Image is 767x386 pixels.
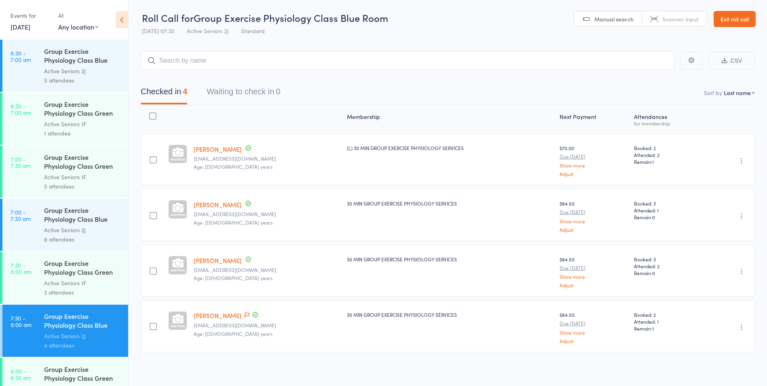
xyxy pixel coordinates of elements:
[141,83,187,104] button: Checked in4
[44,129,121,138] div: 1 attendee
[560,144,628,176] div: $70.00
[58,22,98,31] div: Any location
[560,227,628,232] a: Adjust
[652,269,655,276] span: 0
[347,144,553,151] div: (L) 30 MIN GROUP EXERCISE PHYSIOLOGY SERVICES
[44,182,121,191] div: 5 attendees
[2,40,128,92] a: 6:30 -7:00 amGroup Exercise Physiology Class Blue RoomActive Seniors 2J5 attendees
[714,11,756,27] a: Exit roll call
[11,209,31,222] time: 7:00 - 7:30 am
[44,172,121,182] div: Active Seniors 1F
[560,265,628,271] small: Due [DATE]
[194,267,340,273] small: shire@bigpond.net.au
[194,145,241,153] a: [PERSON_NAME]
[652,158,654,165] span: 1
[634,214,701,221] span: Remain:
[11,315,32,328] time: 7:30 - 8:00 am
[704,89,722,97] label: Sort by
[183,87,187,96] div: 4
[634,144,701,151] span: Booked: 2
[634,158,701,165] span: Remain:
[44,119,121,129] div: Active Seniors 1F
[194,200,241,209] a: [PERSON_NAME]
[347,200,553,207] div: 30 MIN GROUP EXERCISE PHYSIOLOGY SERVICES
[634,200,701,207] span: Booked: 3
[560,209,628,215] small: Due [DATE]
[560,256,628,288] div: $84.50
[2,305,128,357] a: 7:30 -8:00 amGroup Exercise Physiology Class Blue RoomActive Seniors 2J4 attendees
[560,311,628,343] div: $84.50
[2,146,128,198] a: 7:00 -7:30 amGroup Exercise Physiology Class Green RoomActive Seniors 1F5 attendees
[560,274,628,279] a: Show more
[560,282,628,288] a: Adjust
[44,341,121,350] div: 4 attendees
[634,207,701,214] span: Attended: 1
[347,256,553,263] div: 30 MIN GROUP EXERCISE PHYSIOLOGY SERVICES
[556,108,631,130] div: Next Payment
[44,100,121,119] div: Group Exercise Physiology Class Green Room
[11,22,30,31] a: [DATE]
[187,27,228,35] span: Active Seniors 2J
[11,103,31,116] time: 6:30 - 7:00 am
[344,108,556,130] div: Membership
[652,214,655,221] span: 0
[2,199,128,251] a: 7:00 -7:30 amGroup Exercise Physiology Class Blue RoomActive Seniors 2J8 attendees
[44,206,121,225] div: Group Exercise Physiology Class Blue Room
[11,9,50,22] div: Events for
[194,156,340,161] small: ds.barnsdall@gmail.com
[634,325,701,332] span: Remain:
[11,368,31,381] time: 8:00 - 8:30 am
[194,274,273,281] span: Age: [DEMOGRAPHIC_DATA] years
[44,278,121,288] div: Active Seniors 1F
[560,171,628,176] a: Adjust
[560,330,628,335] a: Show more
[347,311,553,318] div: 30 MIN GROUP EXERCISE PHYSIOLOGY SERVICES
[634,311,701,318] span: Booked: 2
[560,338,628,344] a: Adjust
[11,156,31,169] time: 7:00 - 7:30 am
[58,9,98,22] div: At
[141,51,674,70] input: Search by name
[2,93,128,145] a: 6:30 -7:00 amGroup Exercise Physiology Class Green RoomActive Seniors 1F1 attendee
[194,256,241,265] a: [PERSON_NAME]
[194,11,388,24] span: Group Exercise Physiology Class Blue Room
[194,163,273,170] span: Age: [DEMOGRAPHIC_DATA] years
[44,47,121,66] div: Group Exercise Physiology Class Blue Room
[634,121,701,126] div: for membership
[44,153,121,172] div: Group Exercise Physiology Class Green Room
[44,312,121,331] div: Group Exercise Physiology Class Blue Room
[724,89,751,97] div: Last name
[44,225,121,235] div: Active Seniors 2J
[652,325,654,332] span: 1
[44,235,121,244] div: 8 attendees
[44,76,121,85] div: 5 attendees
[44,365,121,384] div: Group Exercise Physiology Class Green Room
[634,269,701,276] span: Remain:
[709,52,755,70] button: CSV
[142,27,174,35] span: [DATE] 07:30
[2,252,128,304] a: 7:30 -8:00 amGroup Exercise Physiology Class Green RoomActive Seniors 1F2 attendees
[631,108,704,130] div: Atten­dances
[194,211,340,217] small: acgale@optusnet.com.au
[44,66,121,76] div: Active Seniors 2J
[594,15,634,23] span: Manual search
[560,163,628,168] a: Show more
[560,200,628,232] div: $84.50
[634,151,701,158] span: Attended: 2
[194,330,273,337] span: Age: [DEMOGRAPHIC_DATA] years
[194,322,340,328] small: sro37734@bigpond.net.au
[44,259,121,278] div: Group Exercise Physiology Class Green Room
[241,27,265,35] span: Standard
[560,218,628,224] a: Show more
[276,87,280,96] div: 0
[560,320,628,326] small: Due [DATE]
[11,262,32,275] time: 7:30 - 8:00 am
[11,50,31,63] time: 6:30 - 7:00 am
[634,256,701,263] span: Booked: 3
[142,11,194,24] span: Roll Call for
[194,219,273,226] span: Age: [DEMOGRAPHIC_DATA] years
[560,154,628,159] small: Due [DATE]
[662,15,699,23] span: Scanner input
[44,288,121,297] div: 2 attendees
[207,83,280,104] button: Waiting to check in0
